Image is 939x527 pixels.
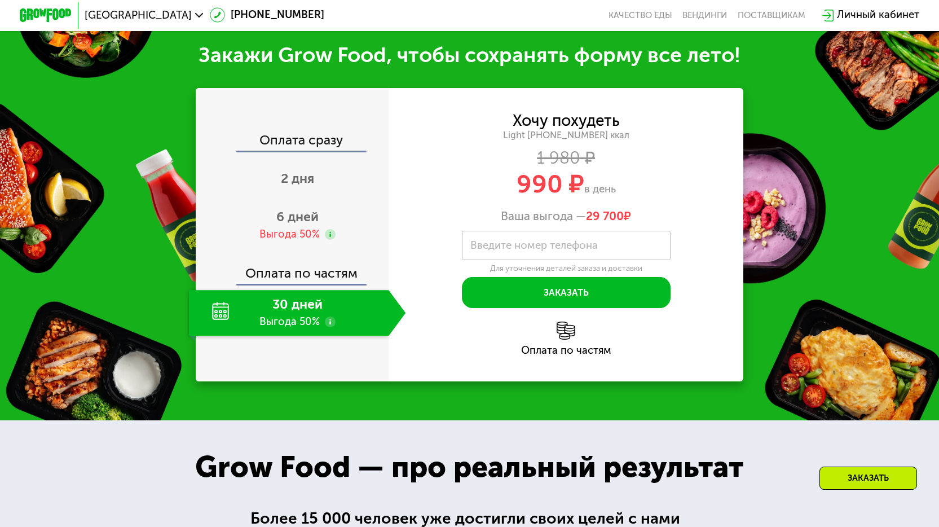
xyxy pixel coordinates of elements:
a: Качество еды [609,10,672,21]
div: 1 980 ₽ [389,151,743,166]
a: [PHONE_NUMBER] [210,7,324,23]
div: Хочу похудеть [513,113,620,128]
span: 2 дня [281,170,314,186]
span: в день [584,183,616,195]
span: 29 700 [586,209,624,223]
label: Введите номер телефона [470,242,598,249]
span: 6 дней [276,209,319,225]
div: Оплата по частям [389,345,743,356]
div: Личный кабинет [837,7,919,23]
a: Вендинги [682,10,727,21]
div: Оплата по частям [197,253,389,283]
div: поставщикам [738,10,805,21]
div: Grow Food — про реальный результат [174,445,765,489]
button: Заказать [462,277,671,309]
div: Оплата сразу [197,134,389,151]
span: 990 ₽ [517,169,584,199]
span: ₽ [586,209,631,223]
div: Light [PHONE_NUMBER] ккал [389,130,743,142]
div: Выгода 50% [259,227,320,242]
img: l6xcnZfty9opOoJh.png [557,322,575,340]
div: Ваша выгода — [389,209,743,223]
div: Для уточнения деталей заказа и доставки [462,263,671,274]
div: Заказать [819,467,917,490]
span: [GEOGRAPHIC_DATA] [85,10,192,21]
